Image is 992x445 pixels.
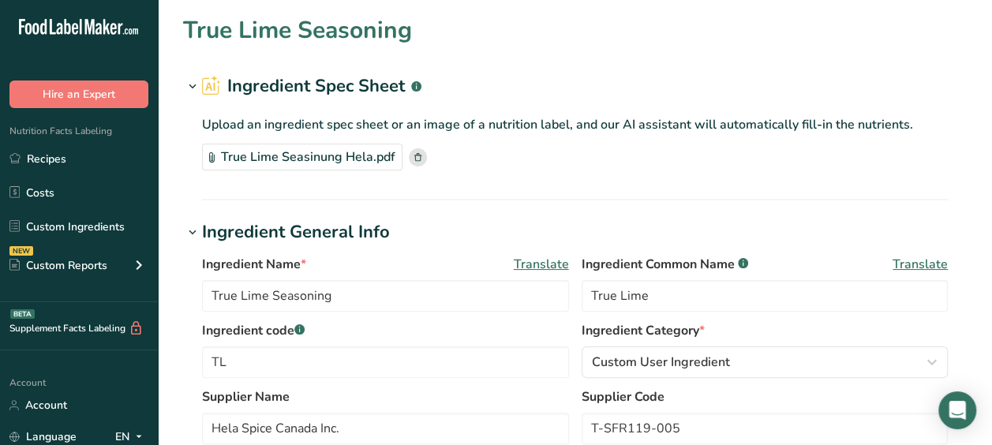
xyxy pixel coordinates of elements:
[9,246,33,256] div: NEW
[582,413,949,444] input: Type your supplier code here
[582,280,949,312] input: Type an alternate ingredient name if you have
[202,346,569,378] input: Type your ingredient code here
[10,309,35,319] div: BETA
[514,255,569,274] span: Translate
[592,353,730,372] span: Custom User Ingredient
[202,73,421,99] h2: Ingredient Spec Sheet
[202,280,569,312] input: Type your ingredient name here
[582,321,949,340] label: Ingredient Category
[202,255,306,274] span: Ingredient Name
[9,257,107,274] div: Custom Reports
[9,80,148,108] button: Hire an Expert
[582,346,949,378] button: Custom User Ingredient
[938,391,976,429] div: Open Intercom Messenger
[202,387,569,406] label: Supplier Name
[202,219,390,245] div: Ingredient General Info
[183,13,412,48] h1: True Lime Seasoning
[893,255,948,274] span: Translate
[202,413,569,444] input: Type your supplier name here
[202,144,402,170] div: True Lime Seasinung Hela.pdf
[202,115,948,134] p: Upload an ingredient spec sheet or an image of a nutrition label, and our AI assistant will autom...
[202,321,569,340] label: Ingredient code
[582,255,748,274] span: Ingredient Common Name
[582,387,949,406] label: Supplier Code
